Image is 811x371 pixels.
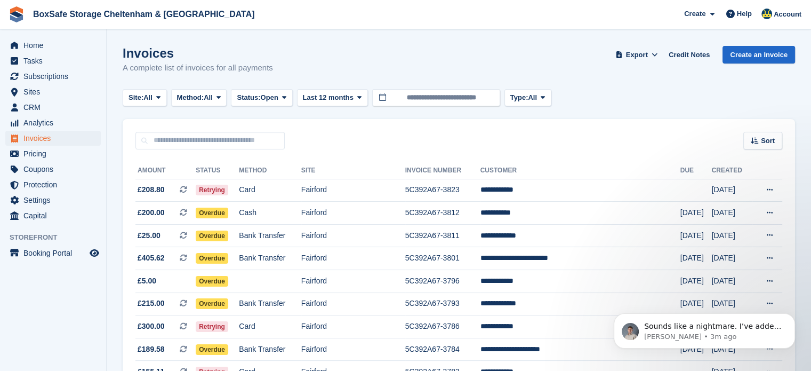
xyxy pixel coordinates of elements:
span: £208.80 [138,184,165,195]
td: Card [239,179,301,202]
th: Created [712,162,752,179]
button: Export [613,46,660,64]
span: Create [684,9,705,19]
span: Invoices [23,131,87,146]
td: Fairford [301,224,405,247]
td: Fairford [301,315,405,338]
span: Status: [237,92,260,103]
a: menu [5,69,101,84]
a: Credit Notes [664,46,714,64]
span: All [528,92,537,103]
a: BoxSafe Storage Cheltenham & [GEOGRAPHIC_DATA] [29,5,259,23]
span: £215.00 [138,298,165,309]
span: Capital [23,208,87,223]
td: Bank Transfer [239,224,301,247]
span: Home [23,38,87,53]
p: A complete list of invoices for all payments [123,62,273,74]
span: £405.62 [138,252,165,264]
a: menu [5,162,101,177]
button: Method: All [171,89,227,107]
th: Invoice Number [405,162,480,179]
p: Message from Bradley, sent 3m ago [46,41,184,51]
td: [DATE] [680,247,712,270]
td: [DATE] [712,247,752,270]
h1: Invoices [123,46,273,60]
td: 5C392A67-3812 [405,202,480,225]
td: [DATE] [680,202,712,225]
button: Type: All [504,89,551,107]
span: CRM [23,100,87,115]
button: Site: All [123,89,167,107]
td: Card [239,315,301,338]
td: 5C392A67-3811 [405,224,480,247]
button: Status: Open [231,89,292,107]
span: £300.00 [138,321,165,332]
span: Type: [510,92,528,103]
a: menu [5,246,101,261]
a: menu [5,53,101,68]
span: Pricing [23,146,87,161]
span: Storefront [10,232,106,243]
td: Fairford [301,179,405,202]
th: Amount [135,162,196,179]
span: Tasks [23,53,87,68]
span: Account [774,9,801,20]
td: [DATE] [712,179,752,202]
span: Export [626,50,648,60]
span: £25.00 [138,230,160,241]
th: Status [196,162,239,179]
span: £5.00 [138,275,156,287]
span: Method: [177,92,204,103]
th: Customer [480,162,680,179]
td: [DATE] [712,224,752,247]
span: Retrying [196,185,228,195]
th: Due [680,162,712,179]
span: Overdue [196,208,228,218]
span: £189.58 [138,344,165,355]
span: Sites [23,84,87,99]
span: Settings [23,193,87,208]
span: Overdue [196,253,228,264]
a: menu [5,146,101,161]
span: Overdue [196,344,228,355]
span: Overdue [196,231,228,241]
td: Bank Transfer [239,293,301,315]
td: 5C392A67-3823 [405,179,480,202]
th: Method [239,162,301,179]
td: Bank Transfer [239,247,301,270]
td: Bank Transfer [239,338,301,361]
a: menu [5,193,101,208]
iframe: Intercom notifications message [598,291,811,366]
td: Fairford [301,338,405,361]
span: Subscriptions [23,69,87,84]
span: Site: [129,92,143,103]
a: Create an Invoice [722,46,795,64]
span: Help [737,9,752,19]
td: Fairford [301,202,405,225]
span: Coupons [23,162,87,177]
span: Overdue [196,298,228,309]
td: Fairford [301,293,405,315]
a: menu [5,177,101,192]
a: menu [5,208,101,223]
img: Kim Virabi [761,9,772,19]
td: Cash [239,202,301,225]
a: menu [5,84,101,99]
td: [DATE] [712,270,752,293]
span: Retrying [196,321,228,332]
span: Overdue [196,276,228,287]
td: 5C392A67-3796 [405,270,480,293]
button: Last 12 months [297,89,368,107]
img: stora-icon-8386f47178a22dfd0bd8f6a31ec36ba5ce8667c1dd55bd0f319d3a0aa187defe.svg [9,6,25,22]
a: Preview store [88,247,101,259]
td: 5C392A67-3784 [405,338,480,361]
span: Open [261,92,278,103]
td: [DATE] [712,202,752,225]
span: All [204,92,213,103]
span: Protection [23,177,87,192]
span: Sounds like a nightmare. I’ve added this to our list, and the team is keen to make more emails ed... [46,31,183,82]
th: Site [301,162,405,179]
td: [DATE] [680,270,712,293]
